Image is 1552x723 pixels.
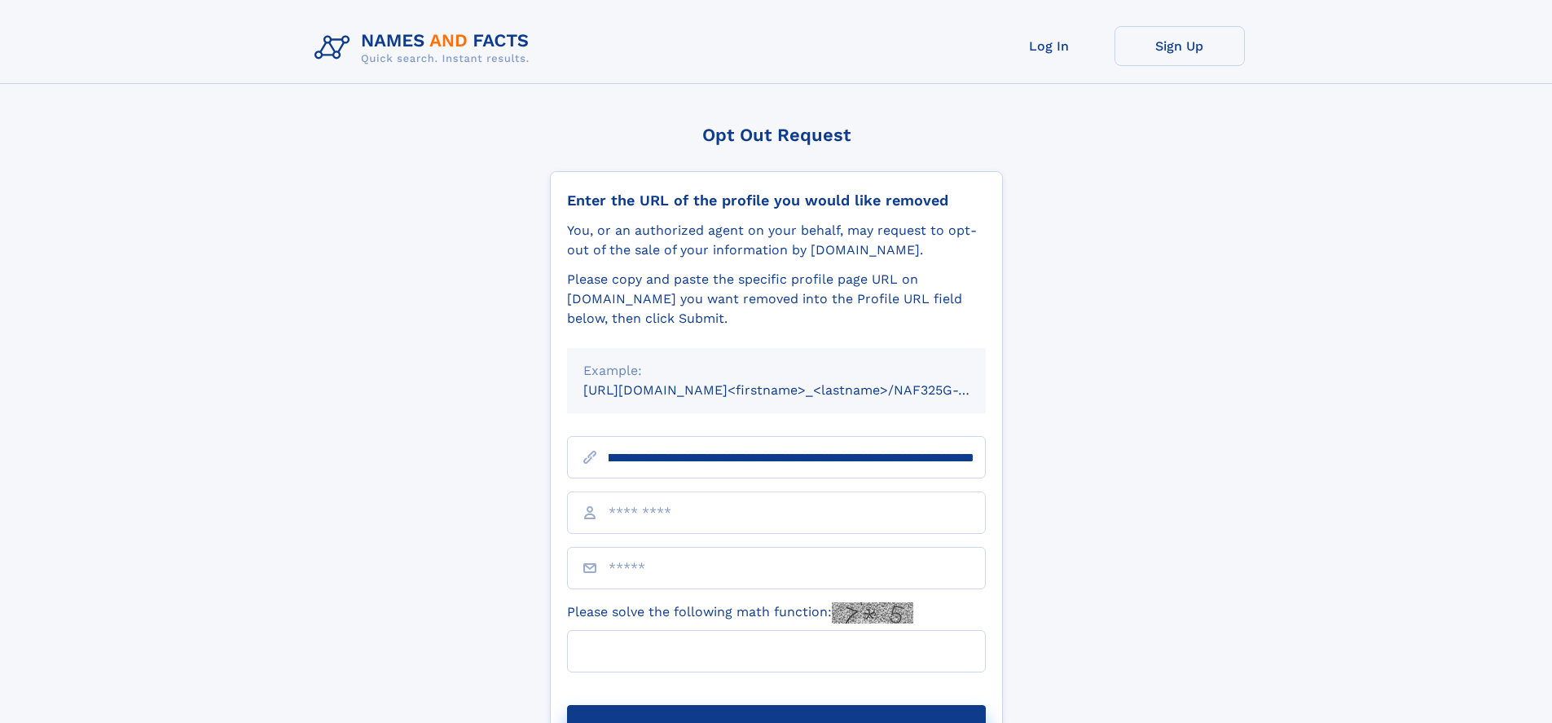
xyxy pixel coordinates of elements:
[583,382,1017,398] small: [URL][DOMAIN_NAME]<firstname>_<lastname>/NAF325G-xxxxxxxx
[567,192,986,209] div: Enter the URL of the profile you would like removed
[583,361,969,381] div: Example:
[550,125,1003,145] div: Opt Out Request
[567,270,986,328] div: Please copy and paste the specific profile page URL on [DOMAIN_NAME] you want removed into the Pr...
[984,26,1115,66] a: Log In
[567,221,986,260] div: You, or an authorized agent on your behalf, may request to opt-out of the sale of your informatio...
[567,602,913,624] label: Please solve the following math function:
[1115,26,1245,66] a: Sign Up
[308,26,543,70] img: Logo Names and Facts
